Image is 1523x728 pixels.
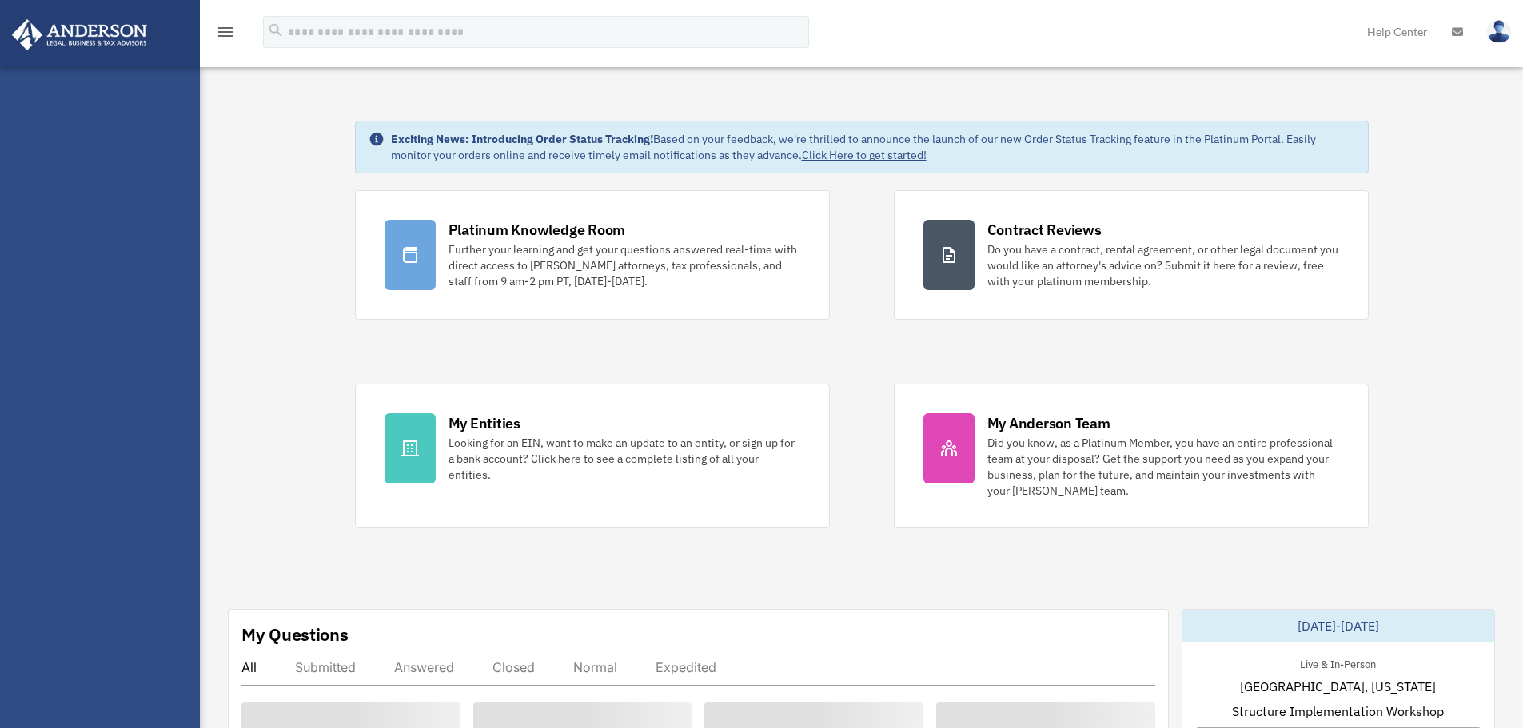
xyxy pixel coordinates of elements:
[449,435,800,483] div: Looking for an EIN, want to make an update to an entity, or sign up for a bank account? Click her...
[987,241,1339,289] div: Do you have a contract, rental agreement, or other legal document you would like an attorney's ad...
[987,413,1110,433] div: My Anderson Team
[241,659,257,675] div: All
[987,220,1102,240] div: Contract Reviews
[449,413,520,433] div: My Entities
[802,148,927,162] a: Click Here to get started!
[1232,702,1444,721] span: Structure Implementation Workshop
[216,22,235,42] i: menu
[1182,610,1494,642] div: [DATE]-[DATE]
[894,190,1369,320] a: Contract Reviews Do you have a contract, rental agreement, or other legal document you would like...
[894,384,1369,528] a: My Anderson Team Did you know, as a Platinum Member, you have an entire professional team at your...
[216,28,235,42] a: menu
[1487,20,1511,43] img: User Pic
[1240,677,1436,696] span: [GEOGRAPHIC_DATA], [US_STATE]
[449,220,626,240] div: Platinum Knowledge Room
[355,384,830,528] a: My Entities Looking for an EIN, want to make an update to an entity, or sign up for a bank accoun...
[394,659,454,675] div: Answered
[267,22,285,39] i: search
[391,131,1355,163] div: Based on your feedback, we're thrilled to announce the launch of our new Order Status Tracking fe...
[449,241,800,289] div: Further your learning and get your questions answered real-time with direct access to [PERSON_NAM...
[7,19,152,50] img: Anderson Advisors Platinum Portal
[573,659,617,675] div: Normal
[241,623,349,646] div: My Questions
[656,659,716,675] div: Expedited
[1287,654,1389,671] div: Live & In-Person
[295,659,356,675] div: Submitted
[492,659,535,675] div: Closed
[355,190,830,320] a: Platinum Knowledge Room Further your learning and get your questions answered real-time with dire...
[391,132,653,146] strong: Exciting News: Introducing Order Status Tracking!
[987,435,1339,499] div: Did you know, as a Platinum Member, you have an entire professional team at your disposal? Get th...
